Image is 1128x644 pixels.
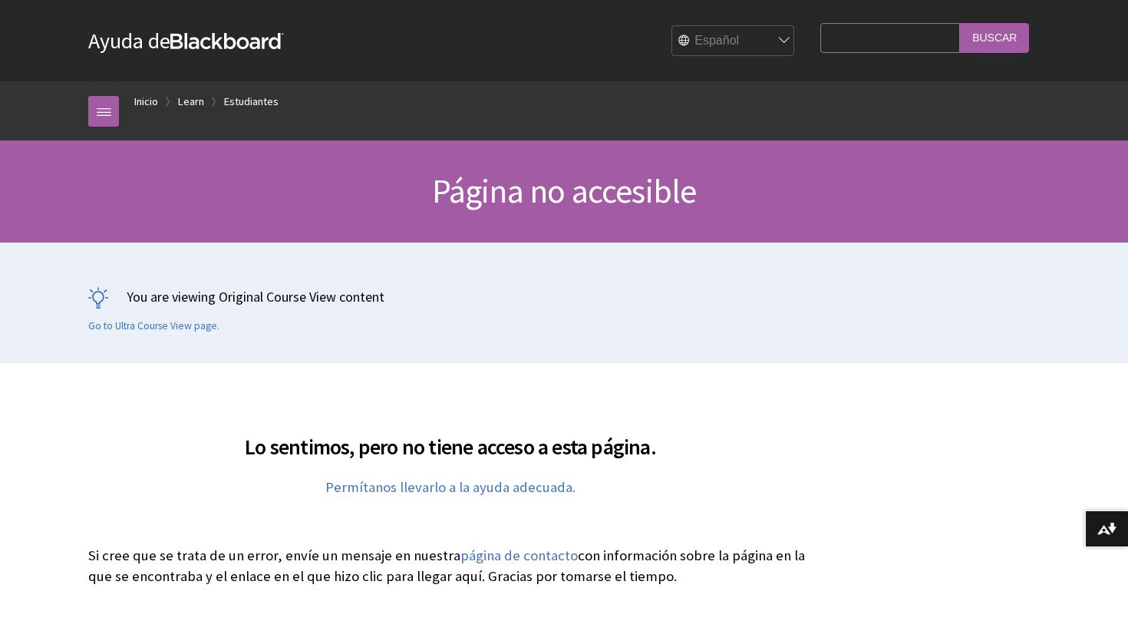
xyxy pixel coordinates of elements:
a: página de contacto [460,547,578,565]
a: Go to Ultra Course View page. [88,319,219,333]
a: Learn [178,92,204,111]
strong: Blackboard [170,33,284,49]
input: Buscar [960,23,1029,53]
a: Inicio [134,92,158,111]
h2: Lo sentimos, pero no tiene acceso a esta página. [88,412,813,463]
select: Site Language Selector [672,26,795,57]
a: Ayuda deBlackboard [88,27,284,54]
a: Permítanos llevarlo a la ayuda adecuada. [325,478,576,497]
a: Estudiantes [224,92,279,111]
p: You are viewing Original Course View content [88,287,1040,306]
p: Si cree que se trata de un error, envíe un mensaje en nuestra con información sobre la página en ... [88,546,813,586]
span: Página no accesible [432,170,697,212]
